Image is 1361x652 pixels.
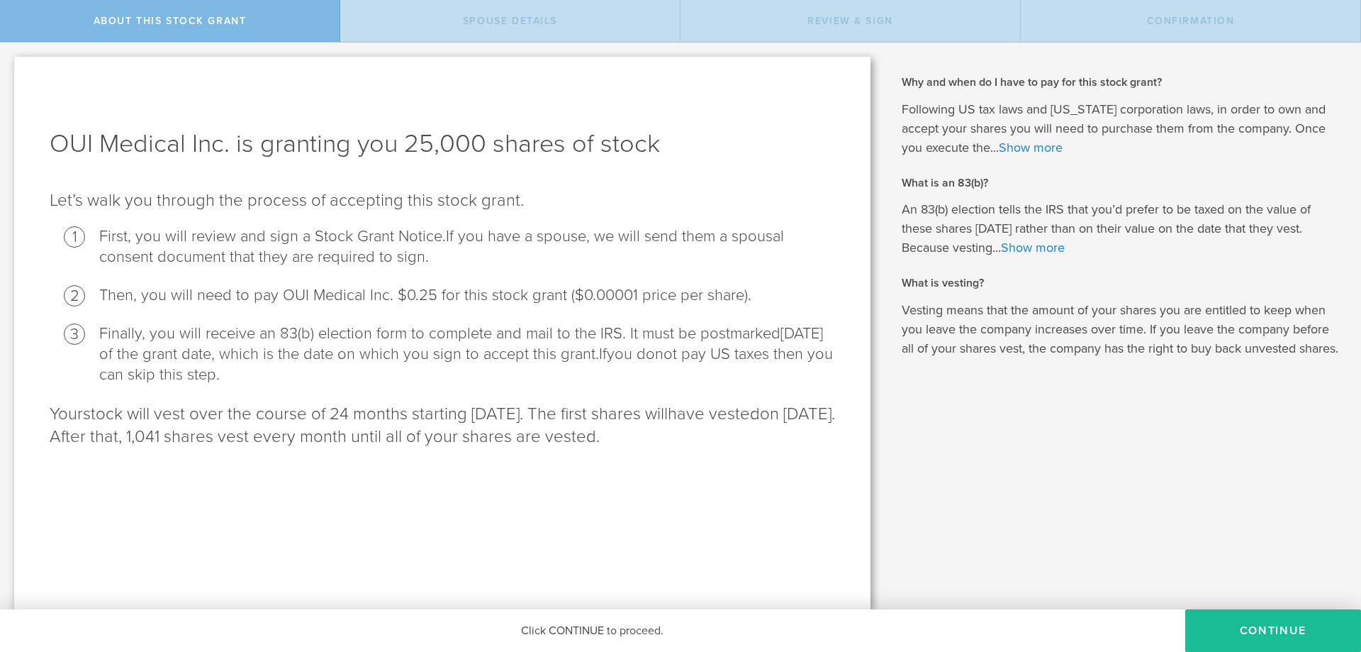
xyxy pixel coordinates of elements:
span: Review & Sign [807,15,893,27]
span: have vested [668,404,760,424]
p: Let’s walk you through the process of accepting this stock grant . [50,189,835,212]
p: Vesting means that the amount of your shares you are entitled to keep when you leave the company ... [902,301,1340,358]
li: Then, you will need to pay OUI Medical Inc. $0.25 for this stock grant ($0.00001 price per share). [99,285,835,306]
span: Spouse Details [463,15,557,27]
span: About this stock grant [94,15,247,27]
p: stock will vest over the course of 24 months starting [DATE]. The first shares will on [DATE]. Af... [50,403,835,448]
button: CONTINUE [1185,609,1361,652]
h2: What is vesting? [902,275,1340,291]
span: you do [607,345,655,363]
span: Confirmation [1147,15,1235,27]
p: Following US tax laws and [US_STATE] corporation laws, in order to own and accept your shares you... [902,100,1340,158]
h2: Why and when do I have to pay for this stock grant? [902,74,1340,90]
a: Show more [999,140,1063,155]
p: An 83(b) election tells the IRS that you’d prefer to be taxed on the value of these shares [DATE]... [902,200,1340,258]
h1: OUI Medical Inc. is granting you 25,000 shares of stock [50,127,835,161]
li: Finally, you will receive an 83(b) election form to complete and mail to the IRS . It must be pos... [99,324,835,385]
h2: What is an 83(b)? [902,175,1340,191]
li: First, you will review and sign a Stock Grant Notice. [99,226,835,267]
a: Show more [1001,240,1065,255]
span: Your [50,404,83,424]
